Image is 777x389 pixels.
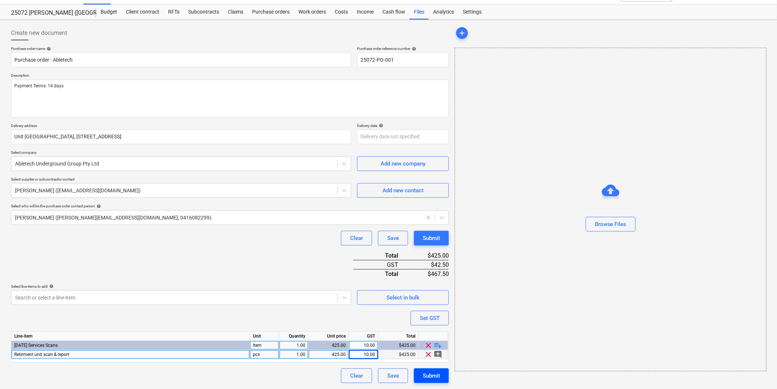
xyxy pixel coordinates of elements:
[458,5,486,19] a: Settings
[410,47,416,51] span: help
[350,371,363,381] div: Clear
[378,368,408,383] button: Save
[330,5,352,19] a: Costs
[11,46,351,51] div: Purchase order name
[410,251,449,260] div: $425.00
[48,284,54,288] span: help
[434,341,443,350] span: playlist_add
[378,231,408,246] button: Save
[424,350,433,359] span: clear
[341,368,372,383] button: Clear
[377,123,383,128] span: help
[11,204,449,208] div: Select who will be the purchase order contact person
[11,284,351,289] div: Select line-items to add
[11,177,351,183] p: Select supplier or subcontractor contact
[357,130,449,144] input: Delivery date not specified
[378,350,419,359] div: $425.00
[250,350,279,359] div: pcs
[382,186,424,195] div: Add new contact
[279,332,309,341] div: Quantity
[350,233,363,243] div: Clear
[248,5,294,19] a: Purchase orders
[410,269,449,278] div: $467.50
[386,293,420,302] div: Select in bulk
[357,290,449,305] button: Select in bulk
[14,343,58,348] span: 2.4.12 Services Scans
[378,341,419,350] div: $425.00
[224,5,248,19] a: Claims
[184,5,224,19] a: Subcontracts
[357,123,449,128] div: Delivery date
[352,5,378,19] a: Income
[423,371,440,381] div: Submit
[378,332,419,341] div: Total
[424,341,433,350] span: clear
[352,341,375,350] div: 10.00
[429,5,458,19] a: Analytics
[353,251,410,260] div: Total
[164,5,184,19] a: RFTs
[378,5,410,19] a: Cash flow
[11,123,351,130] p: Delivery address
[411,311,449,326] button: Set GST
[357,52,449,67] input: Order number
[282,350,305,359] div: 1.00
[740,354,777,389] iframe: Chat Widget
[349,332,378,341] div: GST
[312,341,346,350] div: 425.00
[250,332,279,341] div: Unit
[387,233,399,243] div: Save
[357,183,449,198] button: Add new contact
[11,9,87,17] div: 25072 [PERSON_NAME] ([GEOGRAPHIC_DATA] 327 CAT 4)
[11,52,351,67] input: Document name
[357,46,449,51] div: Purchase order reference number
[353,269,410,278] div: Total
[294,5,330,19] a: Work orders
[121,5,164,19] a: Client contract
[410,5,429,19] a: Files
[282,341,305,350] div: 1.00
[96,5,121,19] a: Budget
[381,159,425,168] div: Add new company
[11,73,449,79] p: Description
[357,156,449,171] button: Add new company
[14,352,69,357] span: Retirment unit scan & report
[11,29,67,37] span: Create new document
[11,332,250,341] div: Line-item
[11,150,351,156] p: Select company
[11,80,449,117] textarea: Payment Terms: 14 days
[458,29,466,37] span: add
[45,47,51,51] span: help
[423,233,440,243] div: Submit
[95,204,101,208] span: help
[595,219,627,229] div: Browse Files
[353,260,410,269] div: GST
[410,260,449,269] div: $42.50
[414,231,449,246] button: Submit
[434,350,443,359] span: add_comment
[455,48,767,371] div: Browse Files
[387,371,399,381] div: Save
[11,130,351,144] input: Delivery address
[250,341,279,350] div: Item
[309,332,349,341] div: Unit price
[586,217,636,232] button: Browse Files
[414,368,449,383] button: Submit
[341,231,372,246] button: Clear
[420,313,440,323] div: Set GST
[352,350,375,359] div: 10.00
